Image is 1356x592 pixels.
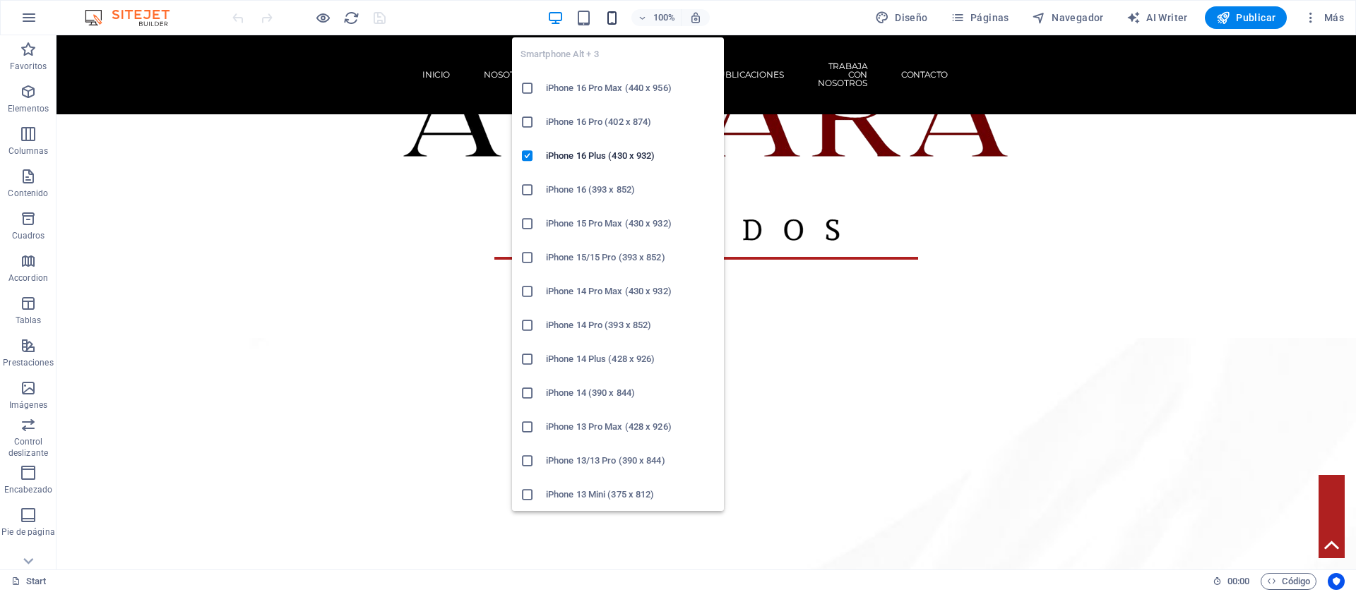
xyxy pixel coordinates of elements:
button: Más [1298,6,1350,29]
p: Elementos [8,103,49,114]
button: Usercentrics [1328,573,1345,590]
span: Navegador [1032,11,1104,25]
p: Tablas [16,315,42,326]
h6: iPhone 15 Pro Max (430 x 932) [546,215,715,232]
span: Diseño [875,11,928,25]
h6: iPhone 14 Pro Max (430 x 932) [546,283,715,300]
h6: iPhone 16 (393 x 852) [546,181,715,198]
h6: iPhone 16 Pro Max (440 x 956) [546,80,715,97]
h6: iPhone 13 Mini (375 x 812) [546,486,715,503]
div: Diseño (Ctrl+Alt+Y) [869,6,934,29]
h6: Tiempo de la sesión [1213,573,1250,590]
h6: iPhone 16 Pro (402 x 874) [546,114,715,131]
i: Al redimensionar, ajustar el nivel de zoom automáticamente para ajustarse al dispositivo elegido. [689,11,702,24]
h6: iPhone 15/15 Pro (393 x 852) [546,249,715,266]
p: Contenido [8,188,48,199]
p: Prestaciones [3,357,53,368]
p: Encabezado [4,484,52,495]
p: Accordion [8,272,48,284]
span: Más [1304,11,1344,25]
h6: iPhone 13/13 Pro (390 x 844) [546,452,715,469]
h6: 100% [653,9,675,26]
h6: iPhone 16 Plus (430 x 932) [546,147,715,164]
button: Código [1261,573,1316,590]
button: Haz clic para salir del modo de previsualización y seguir editando [314,9,331,26]
span: Código [1267,573,1310,590]
img: Editor Logo [81,9,187,26]
button: Páginas [945,6,1015,29]
span: 00 00 [1227,573,1249,590]
p: Cuadros [12,230,45,241]
h6: iPhone 14 (390 x 844) [546,385,715,401]
p: Columnas [8,145,49,157]
h6: iPhone 13 Pro Max (428 x 926) [546,418,715,435]
button: Diseño [869,6,934,29]
span: Páginas [951,11,1009,25]
p: Imágenes [9,399,47,411]
button: reload [343,9,359,26]
a: Haz clic para cancelar la selección y doble clic para abrir páginas [11,573,47,590]
p: Pie de página [1,526,54,538]
i: Volver a cargar página [343,10,359,26]
p: Favoritos [10,61,47,72]
button: AI Writer [1121,6,1194,29]
button: 100% [631,9,682,26]
span: Publicar [1216,11,1276,25]
h6: iPhone 14 Plus (428 x 926) [546,351,715,368]
button: Navegador [1026,6,1110,29]
h6: iPhone 14 Pro (393 x 852) [546,317,715,334]
span: : [1237,576,1239,586]
button: Publicar [1205,6,1287,29]
span: AI Writer [1126,11,1188,25]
